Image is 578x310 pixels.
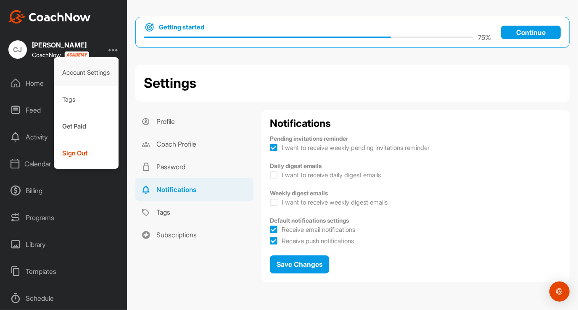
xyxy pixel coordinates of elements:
[270,135,561,142] h4: Pending invitations reminder
[270,189,561,197] h4: Weekly digest emails
[144,22,155,32] img: bullseye
[270,171,381,179] label: I want to receive daily digest emails
[5,234,123,255] div: Library
[54,140,119,167] div: Sign Out
[501,26,561,39] a: Continue
[5,73,123,94] div: Home
[270,225,355,234] label: Receive email notifications
[5,180,123,201] div: Billing
[135,155,253,178] a: Password
[135,201,253,223] a: Tags
[5,100,123,121] div: Feed
[5,288,123,309] div: Schedule
[135,110,253,133] a: Profile
[54,86,119,113] div: Tags
[478,32,491,42] p: 75 %
[32,42,89,48] div: [PERSON_NAME]
[270,143,430,152] label: I want to receive weekly pending invitations reminder
[270,255,329,273] button: Save Changes
[270,118,561,129] h2: Notifications
[5,207,123,228] div: Programs
[135,133,253,155] a: Coach Profile
[270,198,388,207] label: I want to receive weekly digest emails
[64,51,89,58] img: CoachNow acadmey
[270,236,354,245] label: Receive push notifications
[5,261,123,282] div: Templates
[32,51,89,58] div: CoachNow
[5,126,123,147] div: Activity
[5,153,123,174] div: Calendar
[8,10,91,24] img: CoachNow
[8,40,27,59] div: CJ
[159,23,204,32] h1: Getting started
[270,217,561,224] h4: Default notifications settings
[135,178,253,201] a: Notifications
[549,281,570,302] div: Open Intercom Messenger
[277,260,322,268] span: Save Changes
[54,113,119,140] div: Get Paid
[54,59,119,86] div: Account Settings
[135,223,253,246] a: Subscriptions
[270,162,561,170] h4: Daily digest emails
[144,73,196,93] h2: Settings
